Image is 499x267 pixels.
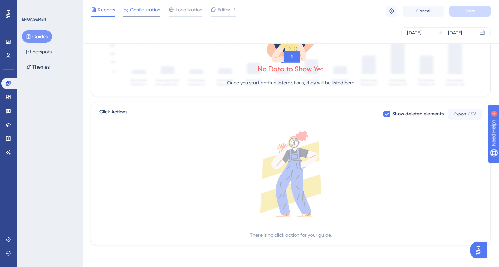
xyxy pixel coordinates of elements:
[99,108,127,120] span: Click Actions
[250,231,332,239] div: There is no click action for your guide.
[258,64,324,74] div: No Data to Show Yet
[448,109,482,120] button: Export CSV
[407,29,421,37] div: [DATE]
[454,111,476,117] span: Export CSV
[449,6,491,17] button: Save
[392,110,444,118] span: Show deleted elements
[98,6,115,14] span: Reports
[22,61,54,73] button: Themes
[48,3,50,9] div: 4
[465,8,475,14] span: Save
[22,30,52,43] button: Guides
[22,17,48,22] div: ENGAGEMENT
[217,6,230,14] span: Editor
[448,29,462,37] div: [DATE]
[470,240,491,260] iframe: UserGuiding AI Assistant Launcher
[22,45,56,58] button: Hotspots
[130,6,160,14] span: Configuration
[416,8,431,14] span: Cancel
[227,79,354,87] p: Once you start getting interactions, they will be listed here
[176,6,202,14] span: Localization
[403,6,444,17] button: Cancel
[16,2,43,10] span: Need Help?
